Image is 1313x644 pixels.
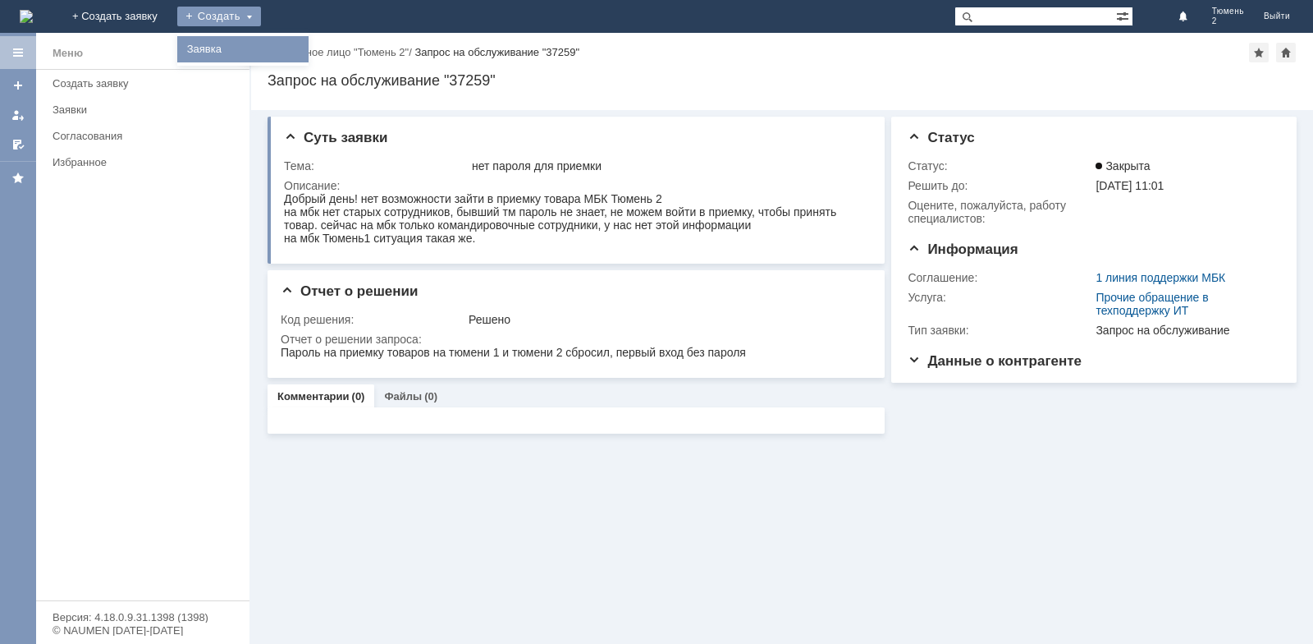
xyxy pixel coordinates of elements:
[908,353,1082,369] span: Данные о контрагенте
[281,313,465,326] div: Код решения:
[46,123,246,149] a: Согласования
[5,72,31,99] a: Создать заявку
[1276,43,1296,62] div: Сделать домашней страницей
[1096,159,1150,172] span: Закрыта
[53,103,240,116] div: Заявки
[908,159,1092,172] div: Статус:
[1096,324,1273,337] div: Запрос на обслуживание
[46,97,246,122] a: Заявки
[5,102,31,128] a: Мои заявки
[281,283,418,299] span: Отчет о решении
[181,39,305,59] a: Заявка
[908,324,1092,337] div: Тип заявки:
[284,130,387,145] span: Суть заявки
[908,271,1092,284] div: Соглашение:
[1249,43,1269,62] div: Добавить в избранное
[1096,271,1225,284] a: 1 линия поддержки МБК
[5,131,31,158] a: Мои согласования
[908,291,1092,304] div: Услуга:
[1116,7,1132,23] span: Расширенный поиск
[424,390,437,402] div: (0)
[20,10,33,23] a: Перейти на домашнюю страницу
[53,156,222,168] div: Избранное
[284,159,469,172] div: Тема:
[1096,179,1164,192] span: [DATE] 11:01
[284,179,866,192] div: Описание:
[177,7,261,26] div: Создать
[53,44,83,63] div: Меню
[352,390,365,402] div: (0)
[268,46,414,58] div: /
[908,241,1018,257] span: Информация
[472,159,862,172] div: нет пароля для приемки
[908,199,1092,225] div: Oцените, пожалуйста, работу специалистов:
[268,46,409,58] a: Контактное лицо "Тюмень 2"
[908,179,1092,192] div: Решить до:
[53,625,233,636] div: © NAUMEN [DATE]-[DATE]
[908,130,974,145] span: Статус
[53,77,240,90] div: Создать заявку
[469,313,862,326] div: Решено
[268,72,1297,89] div: Запрос на обслуживание "37259"
[281,333,866,346] div: Отчет о решении запроса:
[53,130,240,142] div: Согласования
[46,71,246,96] a: Создать заявку
[1212,7,1244,16] span: Тюмень
[1212,16,1244,26] span: 2
[20,10,33,23] img: logo
[384,390,422,402] a: Файлы
[1096,291,1208,317] a: Прочие обращение в техподдержку ИТ
[277,390,350,402] a: Комментарии
[414,46,579,58] div: Запрос на обслуживание "37259"
[53,612,233,623] div: Версия: 4.18.0.9.31.1398 (1398)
